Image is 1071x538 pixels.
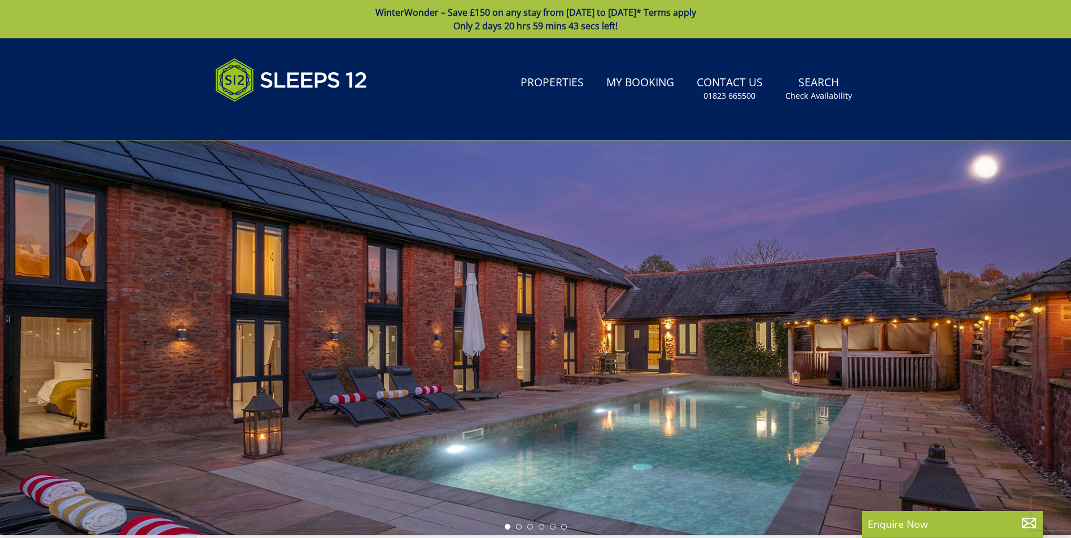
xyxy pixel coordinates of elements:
small: 01823 665500 [703,90,755,102]
a: Contact Us01823 665500 [692,70,767,107]
a: SearchCheck Availability [781,70,856,107]
a: My Booking [602,70,679,96]
span: Only 2 days 20 hrs 59 mins 43 secs left! [453,20,618,32]
a: Properties [516,70,588,96]
img: Sleeps 12 [215,52,368,108]
small: Check Availability [785,90,852,102]
p: Enquire Now [868,517,1037,531]
iframe: Customer reviews powered by Trustpilot [209,115,328,125]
